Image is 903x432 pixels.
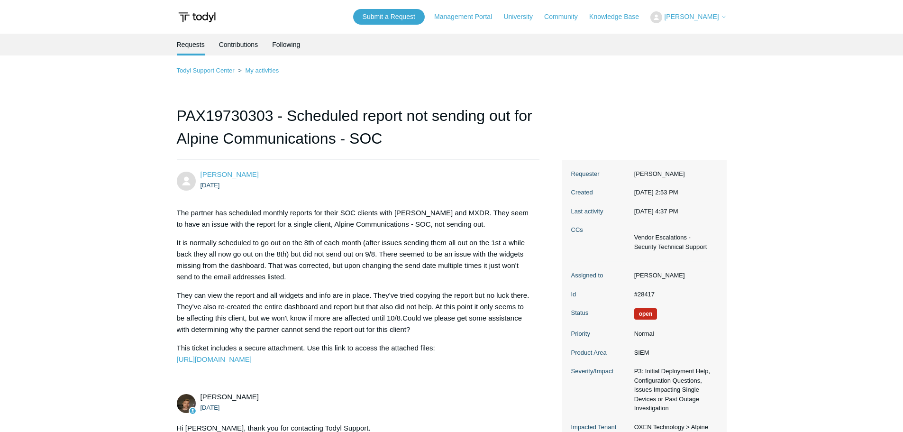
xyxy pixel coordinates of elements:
[634,208,678,215] time: 10/07/2025, 16:37
[177,207,530,230] p: The partner has scheduled monthly reports for their SOC clients with [PERSON_NAME] and MXDR. They...
[634,233,712,251] li: Vendor Escalations - Security Technical Support
[629,169,717,179] dd: [PERSON_NAME]
[571,188,629,197] dt: Created
[177,9,217,26] img: Todyl Support Center Help Center home page
[629,348,717,358] dd: SIEM
[571,290,629,299] dt: Id
[177,290,530,335] p: They can view the report and all widgets and info are in place. They've tried copying the report ...
[544,12,587,22] a: Community
[245,67,279,74] a: My activities
[571,329,629,339] dt: Priority
[571,271,629,280] dt: Assigned to
[589,12,648,22] a: Knowledge Base
[177,342,530,365] p: This ticket includes a secure attachment. Use this link to access the attached files:
[201,170,259,178] a: [PERSON_NAME]
[571,308,629,318] dt: Status
[201,393,259,401] span: Andy Paull
[177,104,540,160] h1: PAX19730303 - Scheduled report not sending out for Alpine Communications - SOC
[201,170,259,178] span: Nicholas Robinson
[629,367,717,413] dd: P3: Initial Deployment Help, Configuration Questions, Issues Impacting Single Devices or Past Out...
[177,355,252,363] a: [URL][DOMAIN_NAME]
[571,348,629,358] dt: Product Area
[634,308,657,320] span: We are working on a response for you
[634,189,678,196] time: 09/25/2025, 14:53
[571,207,629,216] dt: Last activity
[219,34,258,55] a: Contributions
[571,169,629,179] dt: Requester
[272,34,300,55] a: Following
[434,12,502,22] a: Management Portal
[571,225,629,235] dt: CCs
[177,67,235,74] a: Todyl Support Center
[353,9,425,25] a: Submit a Request
[629,329,717,339] dd: Normal
[236,67,279,74] li: My activities
[629,290,717,299] dd: #28417
[503,12,542,22] a: University
[201,182,220,189] time: 09/25/2025, 14:53
[650,11,726,23] button: [PERSON_NAME]
[177,34,205,55] li: Requests
[201,404,220,411] time: 09/25/2025, 15:21
[177,67,237,74] li: Todyl Support Center
[629,271,717,280] dd: [PERSON_NAME]
[177,237,530,283] p: It is normally scheduled to go out on the 8th of each month (after issues sending them all out on...
[664,13,719,20] span: [PERSON_NAME]
[571,367,629,376] dt: Severity/Impact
